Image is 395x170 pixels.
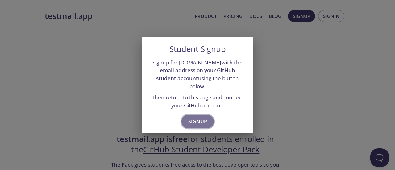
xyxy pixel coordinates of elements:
h5: Student Signup [169,44,226,54]
button: Signup [181,115,214,128]
p: Then return to this page and connect your GitHub account. [149,93,246,109]
strong: with the email address on your GitHub student account [156,59,243,82]
span: Signup [188,117,207,126]
p: Signup for [DOMAIN_NAME] using the button below. [149,59,246,90]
